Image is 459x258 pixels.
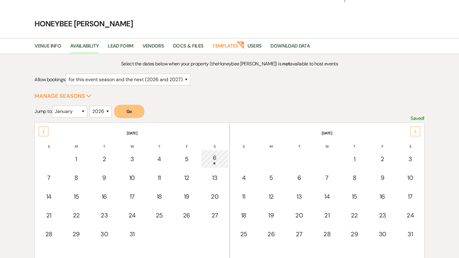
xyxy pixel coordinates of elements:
[397,137,424,149] th: S
[149,192,169,201] div: 18
[372,173,393,182] div: 9
[66,192,87,201] div: 15
[204,211,225,220] div: 27
[66,154,87,164] div: 1
[317,192,337,201] div: 14
[39,230,59,239] div: 28
[94,192,115,201] div: 16
[122,211,142,220] div: 24
[149,173,169,182] div: 11
[234,173,254,182] div: 4
[317,173,337,182] div: 7
[369,137,396,149] th: F
[270,42,310,54] a: Download Data
[143,42,164,54] a: Vendors
[12,18,448,29] h4: Honeybee [PERSON_NAME]
[231,137,257,149] th: S
[204,192,225,201] div: 20
[63,137,90,149] th: M
[94,173,115,182] div: 9
[94,154,115,164] div: 2
[234,230,254,239] div: 25
[149,154,169,164] div: 4
[372,211,393,220] div: 23
[285,137,313,149] th: T
[317,230,337,239] div: 28
[149,211,169,220] div: 25
[261,173,281,182] div: 5
[122,230,142,239] div: 31
[344,154,365,164] div: 1
[212,42,238,54] a: Templates
[34,76,66,83] span: Allow bookings:
[317,211,337,220] div: 21
[122,173,142,182] div: 10
[261,211,281,220] div: 19
[400,154,420,164] div: 3
[372,192,393,201] div: 16
[114,105,144,118] button: Go
[119,137,146,149] th: W
[201,137,229,149] th: S
[344,173,365,182] div: 8
[282,61,290,67] strong: not
[314,137,340,149] th: W
[234,211,254,220] div: 18
[289,173,310,182] div: 6
[248,42,262,54] a: Users
[66,173,87,182] div: 8
[39,173,59,182] div: 7
[66,211,87,220] div: 22
[39,211,59,220] div: 21
[204,173,225,182] div: 13
[372,154,393,164] div: 2
[261,230,281,239] div: 26
[35,123,228,136] th: [DATE]
[261,192,281,201] div: 12
[176,154,197,164] div: 5
[236,41,244,49] strong: New
[176,173,197,182] div: 12
[289,230,310,239] div: 27
[289,192,310,201] div: 13
[344,211,365,220] div: 22
[173,42,203,54] a: Docs & Files
[341,137,368,149] th: T
[204,153,225,164] div: 6
[70,42,99,54] a: Availability
[176,192,197,201] div: 19
[234,192,254,201] div: 11
[66,230,87,239] div: 29
[146,137,172,149] th: T
[173,137,200,149] th: F
[94,211,115,220] div: 23
[372,230,393,239] div: 30
[35,137,62,149] th: S
[122,154,142,164] div: 3
[344,192,365,201] div: 15
[411,114,424,122] p: Saved!
[94,230,115,239] div: 30
[289,211,310,220] div: 20
[83,60,375,68] p: Select the dates below when your property (the Honeybee [PERSON_NAME] ) is available to host events
[176,211,197,220] div: 26
[400,211,420,220] div: 24
[257,137,285,149] th: M
[34,93,92,99] button: Manage Seasons
[34,42,61,54] a: Venue Info
[122,192,142,201] div: 17
[34,108,52,114] span: Jump to:
[90,137,118,149] th: T
[400,230,420,239] div: 31
[108,42,133,54] a: Lead Form
[231,123,424,136] th: [DATE]
[400,192,420,201] div: 17
[400,173,420,182] div: 10
[344,230,365,239] div: 29
[39,192,59,201] div: 14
